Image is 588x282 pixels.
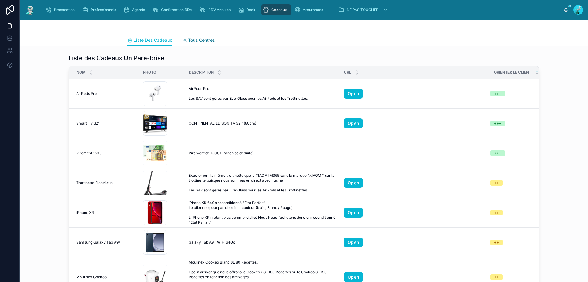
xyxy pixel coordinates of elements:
[271,7,287,12] span: Cadeaux
[80,4,120,15] a: Professionnels
[494,150,501,156] div: +++
[151,4,197,15] a: Confirmation RDV
[494,180,499,186] div: ++
[344,118,363,128] a: Open
[132,7,145,12] span: Agenda
[494,91,501,96] div: +++
[494,240,499,245] div: ++
[122,4,149,15] a: Agenda
[303,7,323,12] span: Assurances
[76,180,113,185] span: Trottinette Electrique
[188,37,215,43] span: Tous Centres
[43,4,79,15] a: Prospection
[69,54,164,62] h1: Liste des Cadeaux Un Pare-brise
[347,7,379,12] span: NE PAS TOUCHER
[40,3,563,17] div: scrollable content
[494,121,501,126] div: +++
[344,238,363,247] a: Open
[236,4,260,15] a: Rack
[189,70,214,75] span: Description
[494,210,499,215] div: ++
[494,70,531,75] span: Orienter le client
[134,37,172,43] span: Liste Des Cadeaux
[76,240,121,245] span: Samsung Galaxy Tab A9+
[161,7,192,12] span: Confirmation RDV
[189,173,336,193] span: Exactement la même trottinette que la XIAOMI M365 sans la marque "XIAOMI" sur la trottinette puis...
[344,178,363,188] a: Open
[344,208,363,218] a: Open
[76,151,102,156] span: Virement 150€
[336,4,391,15] a: NE PAS TOUCHER
[76,121,100,126] span: Smart TV 32''
[189,151,254,156] span: Virement de 150€ (Franchise déduite)
[77,70,85,75] span: Nom
[344,70,351,75] span: URL
[494,274,499,280] div: ++
[344,151,347,156] span: --
[54,7,75,12] span: Prospection
[292,4,327,15] a: Assurances
[189,86,329,101] span: AirPods Pro Les SAV sont gérés par EverGlass pour les AirPods et les Trottinettes.
[189,121,256,126] span: CONTINENTAL EDISON TV 32'' (80cm)
[143,70,156,75] span: Photo
[261,4,291,15] a: Cadeaux
[24,5,36,15] img: App logo
[208,7,231,12] span: RDV Annulés
[91,7,116,12] span: Professionnels
[189,200,336,225] span: iPhone XR 64Go reconditionné "Etat Parfait" Le client ne peut pas choisir la couleur (Noir / Blan...
[76,91,97,96] span: AirPods Pro
[198,4,235,15] a: RDV Annulés
[182,35,215,47] a: Tous Centres
[127,35,172,46] a: Liste Des Cadeaux
[76,275,107,280] span: Moulinex Cookeo
[247,7,255,12] span: Rack
[189,240,235,245] span: Galaxy Tab A9+ WiFi 64Go
[76,210,94,215] span: iPhone XR
[344,272,363,282] a: Open
[344,89,363,99] a: Open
